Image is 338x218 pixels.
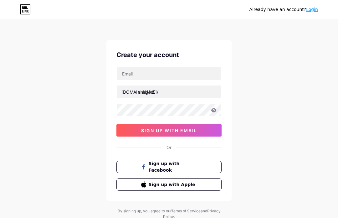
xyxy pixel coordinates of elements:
input: Email [117,67,221,80]
span: Sign up with Apple [149,181,197,188]
input: username [117,86,221,98]
div: [DOMAIN_NAME]/ [121,89,158,95]
div: Create your account [116,50,222,60]
a: Terms of Service [171,209,201,213]
button: Sign up with Facebook [116,161,222,173]
a: Login [306,7,318,12]
div: Already have an account? [249,6,318,13]
span: Sign up with Facebook [149,160,197,174]
button: sign up with email [116,124,222,137]
button: Sign up with Apple [116,178,222,191]
div: Or [166,144,172,151]
span: sign up with email [141,128,197,133]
